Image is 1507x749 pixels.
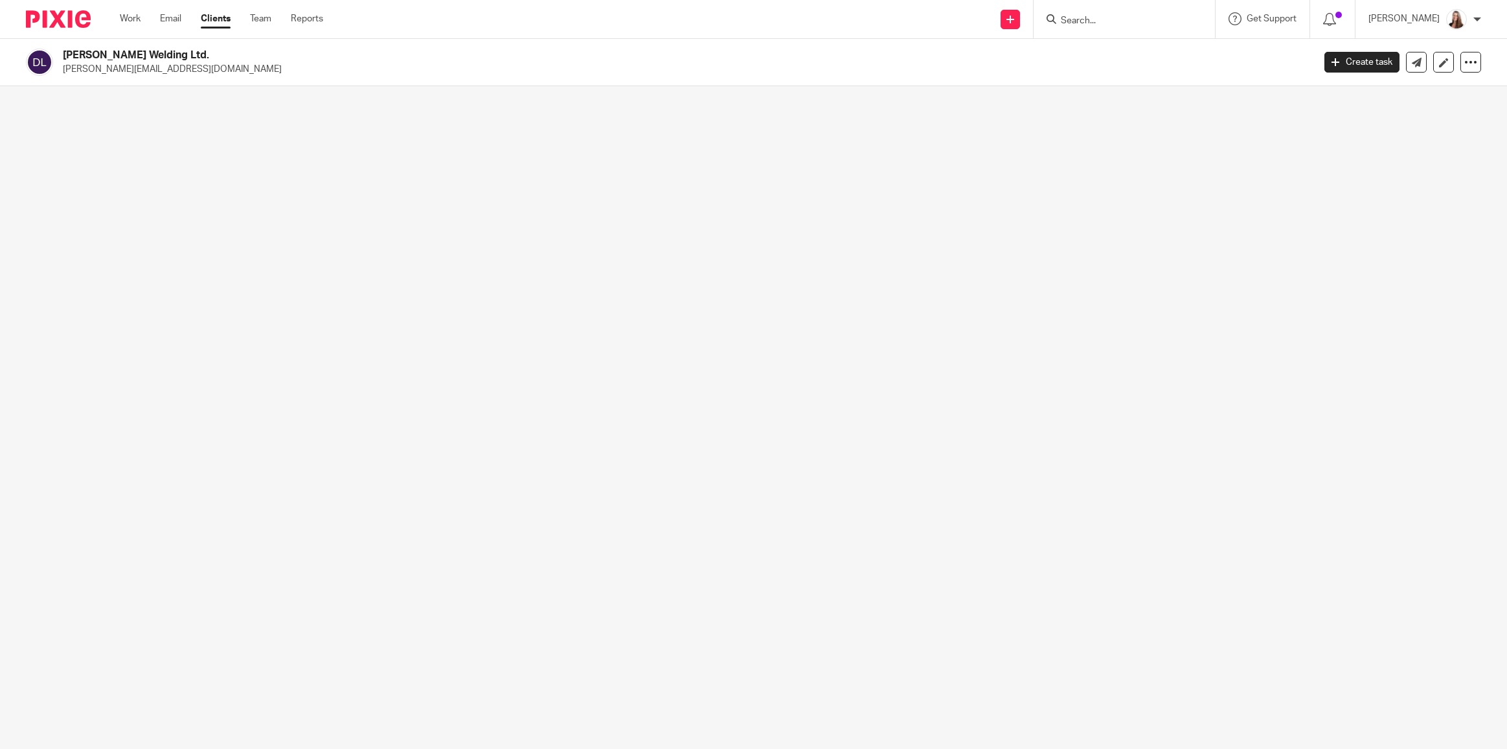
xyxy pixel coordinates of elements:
[120,12,141,25] a: Work
[1446,9,1467,30] img: Larissa-headshot-cropped.jpg
[250,12,271,25] a: Team
[291,12,323,25] a: Reports
[201,12,231,25] a: Clients
[160,12,181,25] a: Email
[1324,52,1399,73] a: Create task
[26,49,53,76] img: svg%3E
[1059,16,1176,27] input: Search
[1368,12,1440,25] p: [PERSON_NAME]
[63,63,1305,76] p: [PERSON_NAME][EMAIL_ADDRESS][DOMAIN_NAME]
[63,49,1056,62] h2: [PERSON_NAME] Welding Ltd.
[1247,14,1297,23] span: Get Support
[26,10,91,28] img: Pixie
